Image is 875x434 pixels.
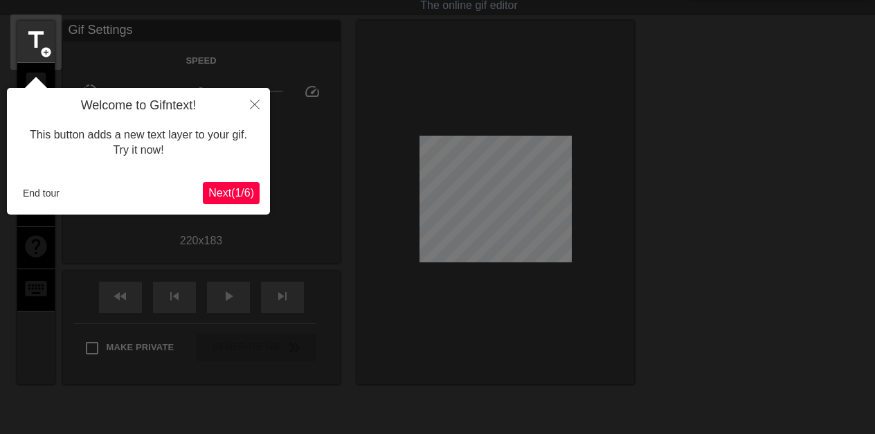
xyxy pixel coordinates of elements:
button: End tour [17,183,65,204]
button: Close [240,88,270,120]
span: Next ( 1 / 6 ) [208,187,254,199]
button: Next [203,182,260,204]
div: This button adds a new text layer to your gif. Try it now! [17,114,260,172]
h4: Welcome to Gifntext! [17,98,260,114]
